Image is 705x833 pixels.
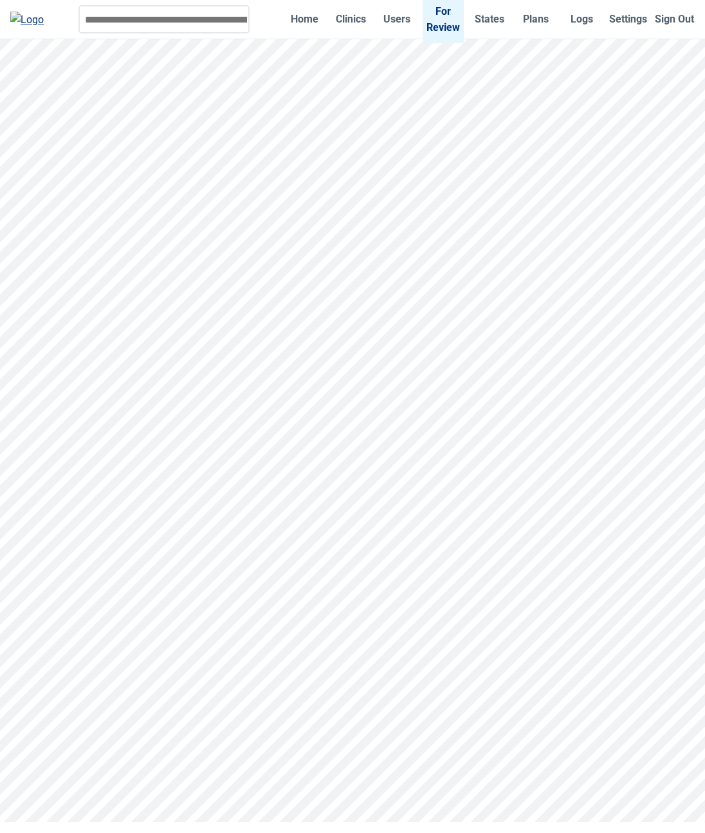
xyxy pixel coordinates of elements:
img: Logo [10,12,44,28]
a: Users [376,3,417,35]
a: States [469,3,510,35]
a: Settings [607,3,648,35]
a: Clinics [330,3,371,35]
button: Sign Out [654,3,695,35]
a: Logs [562,3,603,35]
a: Plans [515,3,556,35]
a: Home [284,3,325,35]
